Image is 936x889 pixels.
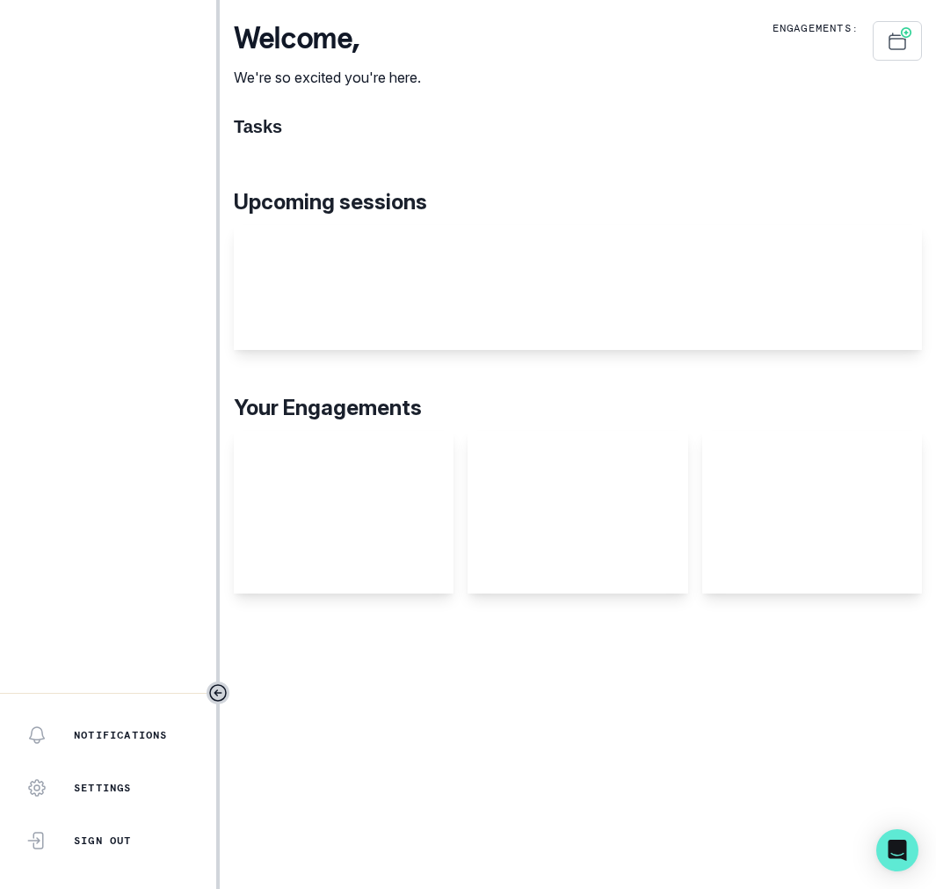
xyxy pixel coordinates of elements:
[234,67,421,88] p: We're so excited you're here.
[234,186,922,218] p: Upcoming sessions
[207,681,229,704] button: Toggle sidebar
[876,829,918,871] div: Open Intercom Messenger
[773,21,859,35] p: Engagements:
[234,392,922,424] p: Your Engagements
[74,728,168,742] p: Notifications
[234,21,421,56] p: Welcome ,
[74,781,132,795] p: Settings
[74,834,132,848] p: Sign Out
[873,21,922,61] button: Schedule Sessions
[234,116,922,137] h1: Tasks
